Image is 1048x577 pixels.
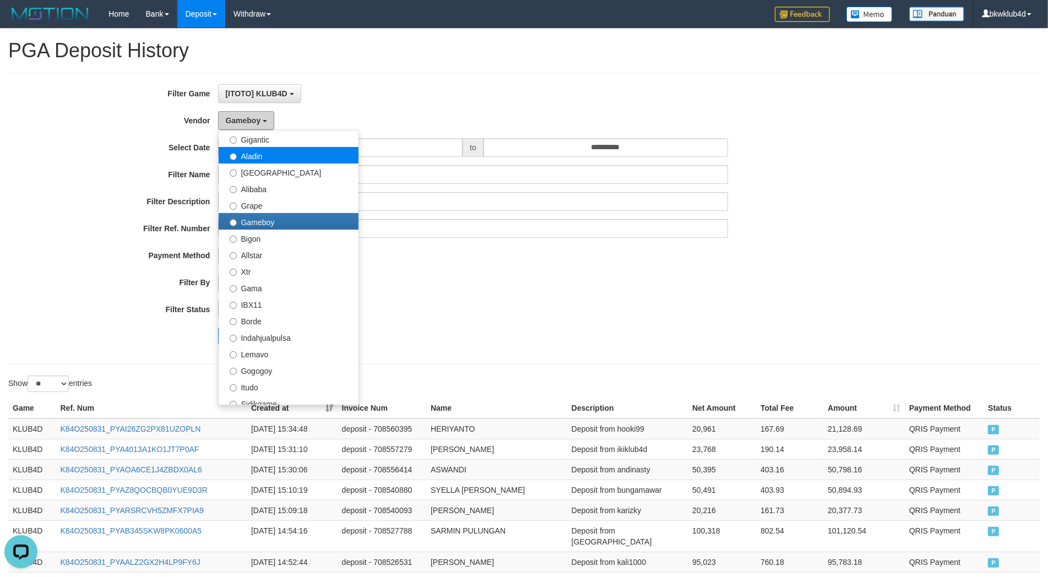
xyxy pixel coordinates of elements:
[230,236,237,243] input: Bigon
[426,520,567,552] td: SARMIN PULUNGAN
[219,296,359,312] label: IBX11
[756,439,823,459] td: 190.14
[338,439,426,459] td: deposit - 708557279
[756,552,823,572] td: 760.18
[225,89,287,98] span: [ITOTO] KLUB4D
[988,527,999,536] span: PAID
[28,375,69,392] select: Showentries
[219,279,359,296] label: Gama
[56,398,247,418] th: Ref. Num
[338,480,426,500] td: deposit - 708540880
[230,318,237,325] input: Borde
[230,269,237,276] input: Xtr
[8,480,56,500] td: KLUB4D
[338,398,426,418] th: Invoice Num
[426,500,567,520] td: [PERSON_NAME]
[567,552,688,572] td: Deposit from kali1000
[988,558,999,568] span: PAID
[219,230,359,246] label: Bigon
[823,398,905,418] th: Amount: activate to sort column ascending
[219,147,359,164] label: Aladin
[463,138,484,157] span: to
[688,418,756,439] td: 20,961
[230,186,237,193] input: Alibaba
[688,459,756,480] td: 50,395
[823,552,905,572] td: 95,783.18
[61,526,202,535] a: K84O250831_PYAB345SKW8PK0600A5
[823,459,905,480] td: 50,798.16
[756,480,823,500] td: 403.93
[247,398,338,418] th: Created at: activate to sort column ascending
[225,116,260,125] span: Gameboy
[230,302,237,309] input: IBX11
[688,398,756,418] th: Net Amount
[8,500,56,520] td: KLUB4D
[230,401,237,408] input: Sidikgame
[61,506,204,515] a: K84O250831_PYARSRCVH5ZMFX7PIA9
[8,459,56,480] td: KLUB4D
[230,351,237,358] input: Lemavo
[567,418,688,439] td: Deposit from hooki99
[219,180,359,197] label: Alibaba
[218,84,301,103] button: [ITOTO] KLUB4D
[247,459,338,480] td: [DATE] 15:30:06
[230,252,237,259] input: Allstar
[338,459,426,480] td: deposit - 708556414
[247,552,338,572] td: [DATE] 14:52:44
[338,552,426,572] td: deposit - 708526531
[988,486,999,496] span: PAID
[846,7,893,22] img: Button%20Memo.svg
[905,480,984,500] td: QRIS Payment
[823,500,905,520] td: 20,377.73
[984,398,1040,418] th: Status
[230,219,237,226] input: Gameboy
[219,213,359,230] label: Gameboy
[219,378,359,395] label: Itudo
[688,500,756,520] td: 20,216
[426,418,567,439] td: HERIYANTO
[905,520,984,552] td: QRIS Payment
[688,439,756,459] td: 23,768
[338,418,426,439] td: deposit - 708560395
[823,439,905,459] td: 23,958.14
[426,398,567,418] th: Name
[823,418,905,439] td: 21,128.69
[988,466,999,475] span: PAID
[219,197,359,213] label: Grape
[426,439,567,459] td: [PERSON_NAME]
[4,4,37,37] button: Open LiveChat chat widget
[230,368,237,375] input: Gogogoy
[756,520,823,552] td: 802.54
[61,486,208,494] a: K84O250831_PYAZ8QOCBQB0YUE9D3R
[8,418,56,439] td: KLUB4D
[567,439,688,459] td: Deposit from ikiklub4d
[756,398,823,418] th: Total Fee
[988,507,999,516] span: PAID
[426,480,567,500] td: SYELLA [PERSON_NAME]
[219,130,359,147] label: Gigantic
[219,246,359,263] label: Allstar
[230,137,237,144] input: Gigantic
[61,465,202,474] a: K84O250831_PYAOA6CE1J4ZBDX0AL6
[230,170,237,177] input: [GEOGRAPHIC_DATA]
[8,439,56,459] td: KLUB4D
[8,6,92,22] img: MOTION_logo.png
[219,312,359,329] label: Borde
[219,263,359,279] label: Xtr
[567,459,688,480] td: Deposit from andinasty
[247,439,338,459] td: [DATE] 15:31:10
[61,445,199,454] a: K84O250831_PYA4013A1KO1JT7P0AF
[905,459,984,480] td: QRIS Payment
[909,7,964,21] img: panduan.png
[219,345,359,362] label: Lemavo
[247,480,338,500] td: [DATE] 15:10:19
[8,398,56,418] th: Game
[230,203,237,210] input: Grape
[8,520,56,552] td: KLUB4D
[426,459,567,480] td: ASWANDI
[61,424,201,433] a: K84O250831_PYAI26ZG2PX81UZOPLN
[823,520,905,552] td: 101,120.54
[756,459,823,480] td: 403.16
[247,418,338,439] td: [DATE] 15:34:48
[775,7,830,22] img: Feedback.jpg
